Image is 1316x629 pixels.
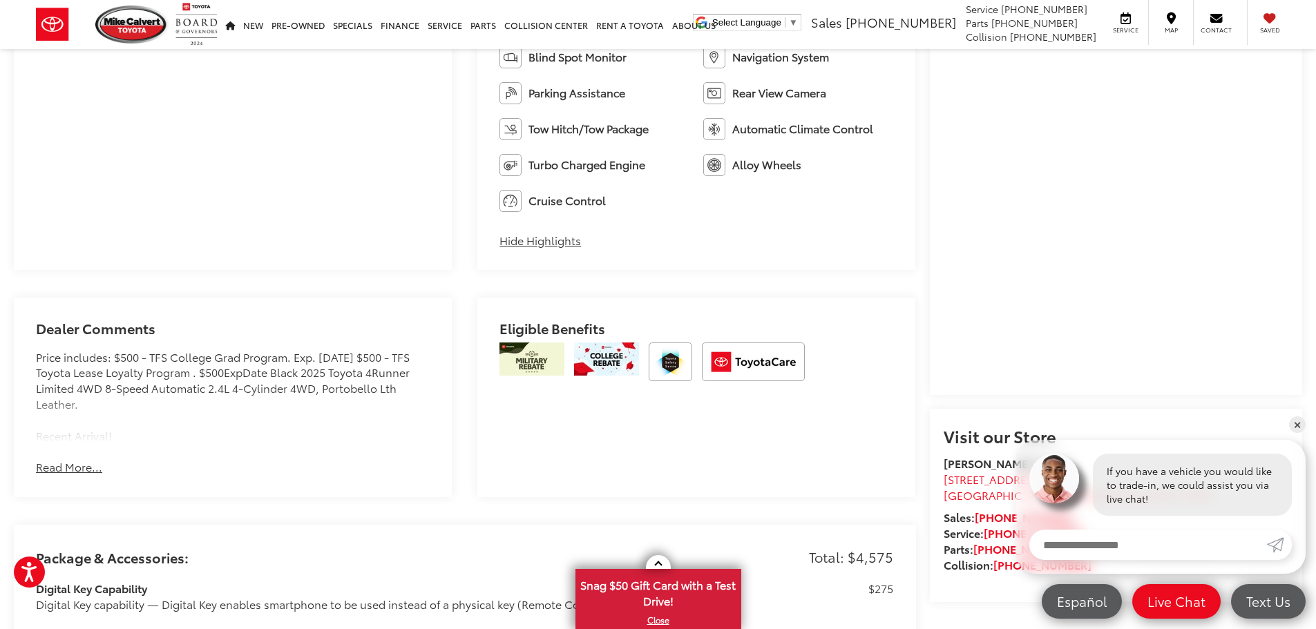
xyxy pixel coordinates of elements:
span: ▼ [789,17,798,28]
a: [PHONE_NUMBER] [973,541,1071,557]
img: Parking Assistance [499,82,522,104]
span: Snag $50 Gift Card with a Test Drive! [577,570,740,612]
a: Text Us [1231,584,1306,619]
h2: Eligible Benefits [499,320,893,342]
span: Automatic Climate Control [732,121,873,137]
span: Saved [1255,26,1285,35]
img: Turbo Charged Engine [499,154,522,176]
a: Select Language​ [712,17,798,28]
div: If you have a vehicle you would like to trade-in, we could assist you via live chat! [1093,454,1292,516]
span: Select Language [712,17,781,28]
span: Blind Spot Monitor [528,49,627,65]
span: Parts [966,16,989,30]
img: Cruise Control [499,190,522,212]
strong: [PERSON_NAME] Toyota [944,455,1070,471]
img: /static/brand-toyota/National_Assets/toyota-military-rebate.jpeg?height=48 [499,342,564,376]
img: Agent profile photo [1029,454,1079,503]
span: Cruise Control [528,193,606,209]
strong: Service: [944,525,1082,541]
span: [GEOGRAPHIC_DATA] [944,487,1059,503]
a: [PHONE_NUMBER] [975,509,1073,525]
span: [PHONE_NUMBER] [1010,30,1096,43]
span: Map [1156,26,1186,35]
img: /static/brand-toyota/National_Assets/toyota-college-grad.jpeg?height=48 [574,342,639,376]
img: Automatic Climate Control [703,118,725,140]
a: [PHONE_NUMBER] [984,525,1082,541]
p: Total: $4,575 [809,547,893,567]
strong: Parts: [944,541,1071,557]
div: Digital Key capability — Digital Key enables smartphone to be used instead of a physical key (Rem... [36,597,824,612]
a: Live Chat [1132,584,1221,619]
h2: Dealer Comments [36,320,430,349]
span: ​ [785,17,785,28]
img: Blind Spot Monitor [499,46,522,68]
span: [STREET_ADDRESS] [944,471,1043,487]
span: Parking Assistance [528,85,625,101]
span: [PHONE_NUMBER] [846,13,956,31]
span: Rear View Camera [732,85,826,101]
img: Tow Hitch/Tow Package [499,118,522,140]
span: Turbo Charged Engine [528,157,645,173]
span: Service [966,2,998,16]
strong: Collision: [944,557,1091,572]
a: [PHONE_NUMBER] [993,557,1091,572]
a: Español [1042,584,1122,619]
div: Price includes: $500 - TFS College Grad Program. Exp. [DATE] $500 - TFS Toyota Lease Loyalty Prog... [36,349,430,444]
p: $275 [868,581,893,597]
a: [STREET_ADDRESS] [GEOGRAPHIC_DATA],[GEOGRAPHIC_DATA] 77054 [944,471,1212,503]
span: Service [1110,26,1141,35]
span: Live Chat [1141,592,1212,610]
h2: Visit our Store [944,427,1288,445]
img: ToyotaCare Mike Calvert Toyota Houston TX [702,342,805,381]
strong: Sales: [944,509,1073,525]
img: Navigation System [703,46,725,68]
span: Text Us [1239,592,1297,610]
img: Alloy Wheels [703,154,725,176]
img: Mike Calvert Toyota [95,6,169,43]
span: [PHONE_NUMBER] [1001,2,1087,16]
span: [PHONE_NUMBER] [991,16,1078,30]
button: Read More... [36,459,102,475]
button: Hide Highlights [499,233,581,249]
span: Collision [966,30,1007,43]
img: Rear View Camera [703,82,725,104]
span: Español [1050,592,1114,610]
h2: Package & Accessories: [36,550,189,565]
a: Submit [1267,530,1292,560]
span: Navigation System [732,49,829,65]
span: , [944,487,1212,503]
img: Toyota Safety Sense Mike Calvert Toyota Houston TX [649,342,692,381]
span: Contact [1201,26,1232,35]
input: Enter your message [1029,530,1267,560]
span: Sales [811,13,842,31]
span: Tow Hitch/Tow Package [528,121,649,137]
span: Alloy Wheels [732,157,801,173]
h3: Digital Key Capability [36,581,824,597]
